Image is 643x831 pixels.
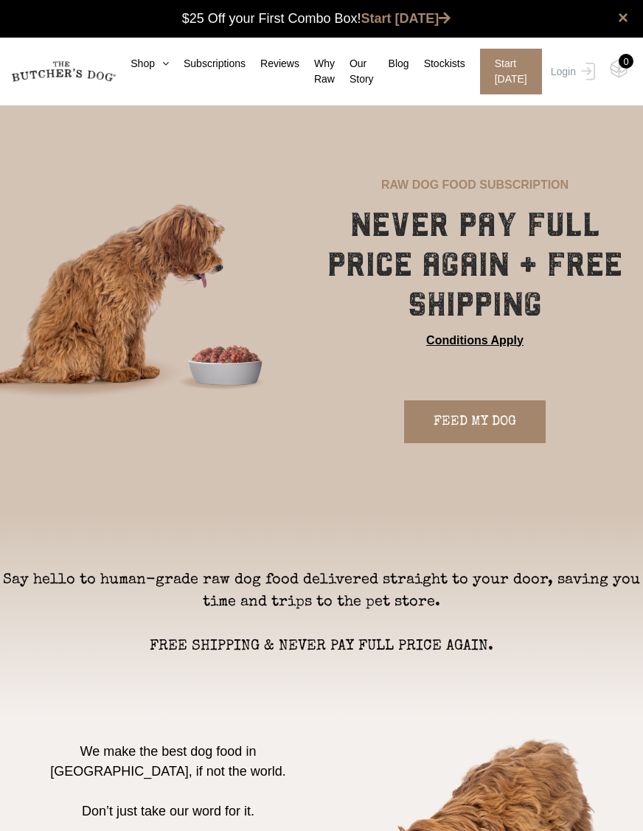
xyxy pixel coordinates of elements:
[116,56,169,72] a: Shop
[299,56,335,87] a: Why Raw
[404,400,546,443] a: FEED MY DOG
[15,742,321,821] p: We make the best dog food in [GEOGRAPHIC_DATA], if not the world. Don’t just take our word for it.
[324,205,625,324] h1: NEVER PAY FULL PRICE AGAIN + FREE SHIPPING
[361,11,451,26] a: Start [DATE]
[610,59,628,78] img: TBD_Cart-Empty.png
[381,176,569,194] p: RAW DOG FOOD SUBSCRIPTION
[426,332,524,350] a: Conditions Apply
[409,56,465,72] a: Stockists
[374,56,409,72] a: Blog
[619,54,633,69] div: 0
[465,49,547,94] a: Start [DATE]
[246,56,299,72] a: Reviews
[169,56,246,72] a: Subscriptions
[547,49,595,94] a: Login
[480,49,542,94] span: Start [DATE]
[335,56,374,87] a: Our Story
[618,9,628,27] a: close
